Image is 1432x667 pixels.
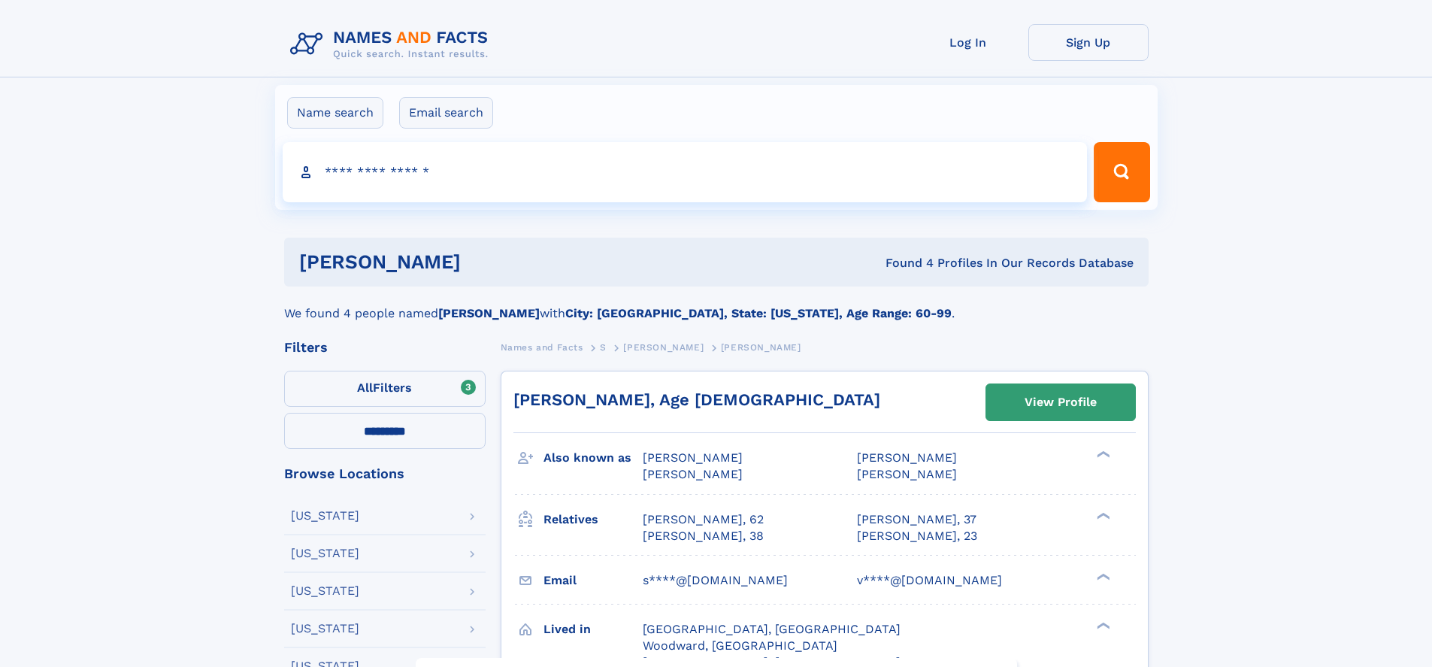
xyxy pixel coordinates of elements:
[399,97,493,129] label: Email search
[673,255,1134,271] div: Found 4 Profiles In Our Records Database
[284,341,486,354] div: Filters
[643,511,764,528] a: [PERSON_NAME], 62
[857,511,976,528] a: [PERSON_NAME], 37
[600,342,607,353] span: S
[543,568,643,593] h3: Email
[643,528,764,544] a: [PERSON_NAME], 38
[284,467,486,481] div: Browse Locations
[1093,571,1111,581] div: ❯
[1094,142,1149,202] button: Search Button
[623,342,704,353] span: [PERSON_NAME]
[513,390,880,409] a: [PERSON_NAME], Age [DEMOGRAPHIC_DATA]
[291,547,359,559] div: [US_STATE]
[1093,511,1111,520] div: ❯
[857,467,957,481] span: [PERSON_NAME]
[908,24,1028,61] a: Log In
[284,287,1149,323] div: We found 4 people named with .
[291,585,359,597] div: [US_STATE]
[643,638,837,653] span: Woodward, [GEOGRAPHIC_DATA]
[543,445,643,471] h3: Also known as
[1028,24,1149,61] a: Sign Up
[543,617,643,642] h3: Lived in
[643,450,743,465] span: [PERSON_NAME]
[357,380,373,395] span: All
[501,338,583,356] a: Names and Facts
[1093,450,1111,459] div: ❯
[565,306,952,320] b: City: [GEOGRAPHIC_DATA], State: [US_STATE], Age Range: 60-99
[721,342,801,353] span: [PERSON_NAME]
[623,338,704,356] a: [PERSON_NAME]
[600,338,607,356] a: S
[643,622,901,636] span: [GEOGRAPHIC_DATA], [GEOGRAPHIC_DATA]
[283,142,1088,202] input: search input
[284,24,501,65] img: Logo Names and Facts
[857,450,957,465] span: [PERSON_NAME]
[643,467,743,481] span: [PERSON_NAME]
[857,528,977,544] a: [PERSON_NAME], 23
[986,384,1135,420] a: View Profile
[299,253,674,271] h1: [PERSON_NAME]
[438,306,540,320] b: [PERSON_NAME]
[287,97,383,129] label: Name search
[284,371,486,407] label: Filters
[1093,620,1111,630] div: ❯
[291,510,359,522] div: [US_STATE]
[543,507,643,532] h3: Relatives
[291,623,359,635] div: [US_STATE]
[1025,385,1097,420] div: View Profile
